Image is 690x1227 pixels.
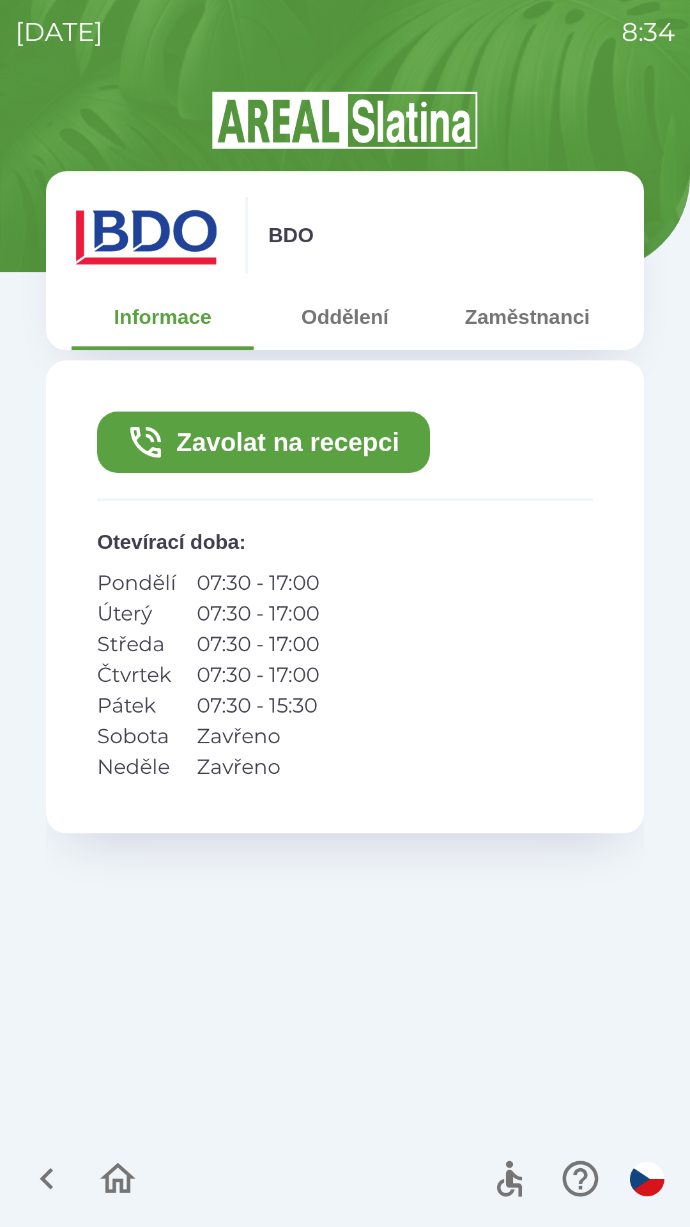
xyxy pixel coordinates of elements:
button: Oddělení [254,294,436,340]
p: Zavřeno [197,752,319,782]
p: Pátek [97,690,176,721]
p: Zavřeno [197,721,319,752]
p: 07:30 - 17:00 [197,660,319,690]
p: 8:34 [622,13,675,51]
img: ae7449ef-04f1-48ed-85b5-e61960c78b50.png [72,197,225,274]
p: BDO [268,220,314,251]
p: Čtvrtek [97,660,176,690]
button: Zavolat na recepci [97,412,430,473]
p: 07:30 - 15:30 [197,690,319,721]
img: cs flag [630,1162,664,1196]
p: Sobota [97,721,176,752]
p: 07:30 - 17:00 [197,629,319,660]
p: Otevírací doba : [97,527,593,557]
img: Logo [46,89,644,151]
p: 07:30 - 17:00 [197,567,319,598]
p: 07:30 - 17:00 [197,598,319,629]
p: Neděle [97,752,176,782]
p: Pondělí [97,567,176,598]
p: Úterý [97,598,176,629]
p: Středa [97,629,176,660]
p: [DATE] [15,13,103,51]
button: Zaměstnanci [436,294,618,340]
button: Informace [72,294,254,340]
